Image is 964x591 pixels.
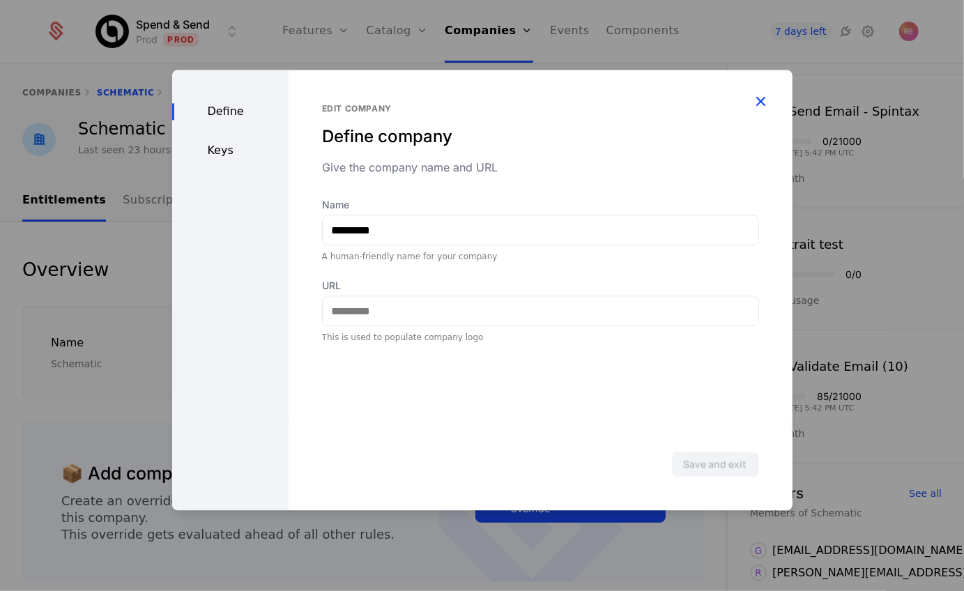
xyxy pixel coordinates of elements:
[322,251,759,262] div: A human-friendly name for your company
[322,332,759,343] div: This is used to populate company logo
[322,103,759,114] div: Edit company
[322,159,759,176] div: Give the company name and URL
[322,125,759,148] div: Define company
[172,142,289,159] div: Keys
[172,103,289,120] div: Define
[672,452,759,477] button: Save and exit
[322,279,759,293] label: URL
[322,198,759,212] label: Name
